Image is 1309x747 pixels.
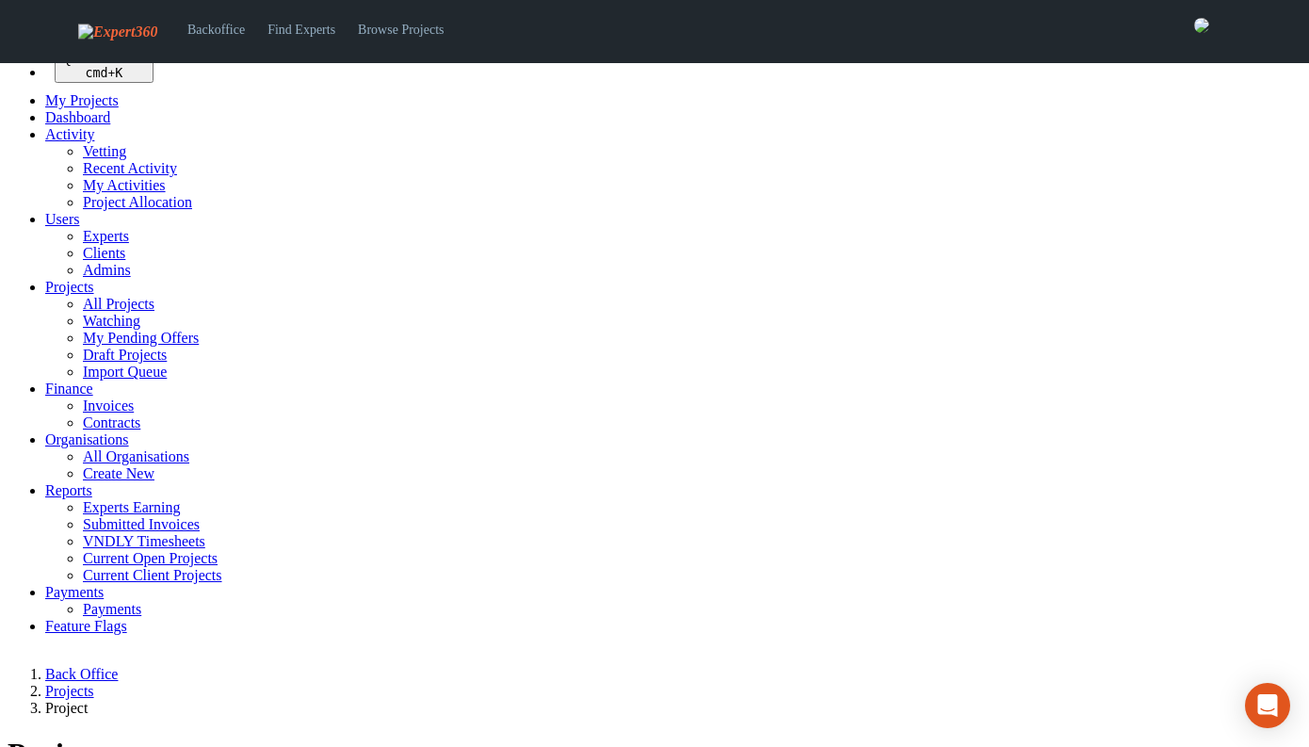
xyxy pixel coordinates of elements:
[83,160,177,176] a: Recent Activity
[45,279,94,295] a: Projects
[45,92,119,108] a: My Projects
[83,601,141,617] a: Payments
[83,448,189,464] a: All Organisations
[83,499,181,515] a: Experts Earning
[83,143,126,159] a: Vetting
[1194,18,1209,33] img: 0421c9a1-ac87-4857-a63f-b59ed7722763-normal.jpeg
[85,66,107,80] kbd: cmd
[45,618,127,634] a: Feature Flags
[83,330,199,346] a: My Pending Offers
[45,584,104,600] a: Payments
[55,49,154,83] button: Quick search... cmd+K
[83,550,218,566] a: Current Open Projects
[45,211,79,227] a: Users
[45,700,1301,717] li: Project
[78,24,157,41] img: Expert360
[45,666,118,682] a: Back Office
[83,228,129,244] a: Experts
[83,465,154,481] a: Create New
[62,66,146,80] div: +
[83,364,167,380] a: Import Queue
[83,414,140,430] a: Contracts
[45,126,94,142] a: Activity
[83,398,134,414] a: Invoices
[83,347,167,363] a: Draft Projects
[83,262,131,278] a: Admins
[83,533,205,549] a: VNDLY Timesheets
[83,567,222,583] a: Current Client Projects
[83,296,154,312] a: All Projects
[115,66,122,80] kbd: K
[45,431,129,447] a: Organisations
[1245,683,1290,728] div: Open Intercom Messenger
[45,109,110,125] a: Dashboard
[83,177,166,193] a: My Activities
[83,313,140,329] a: Watching
[83,516,200,532] a: Submitted Invoices
[83,194,192,210] a: Project Allocation
[45,683,94,699] a: Projects
[45,381,93,397] a: Finance
[83,245,125,261] a: Clients
[45,482,92,498] a: Reports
